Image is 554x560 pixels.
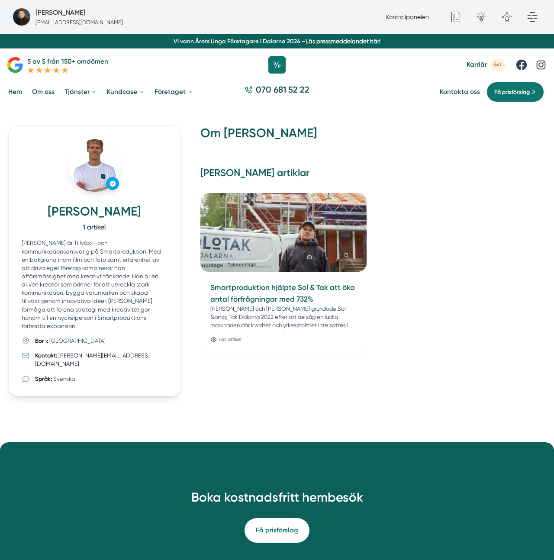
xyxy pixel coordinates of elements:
[35,7,85,18] h5: Super Administratör
[490,59,505,71] span: 4st
[494,87,530,97] span: Få prisförslag
[486,82,544,102] a: Få prisförslag
[200,193,367,272] img: Smartproduktion hjälpte Sol & Tak att öka antal förfrågningar med 732%
[35,18,123,26] p: [EMAIL_ADDRESS][DOMAIN_NAME]
[68,139,121,192] img: Fredrik Weberbauer profilbild
[35,338,48,344] span: Bor i:
[242,84,313,100] a: 070 681 52 22
[35,376,52,382] span: Språk:
[153,81,194,103] a: Företaget
[27,56,108,67] p: 5 av 5 från 150+ omdömen
[22,239,167,330] p: [PERSON_NAME] är Tillväxt- och kommunikationsansvarig på Smartproduktion. Med en bakgrund inom fi...
[306,38,380,45] a: Läs pressmeddelandet här!
[105,81,146,103] a: Kundcase
[3,37,551,45] p: Vi vann Årets Unga Företagare i Dalarna 2024 –
[6,81,24,103] a: Hem
[53,376,75,382] span: Svenska
[256,84,309,96] span: 070 681 52 22
[30,81,56,103] a: Om oss
[49,338,106,344] span: [GEOGRAPHIC_DATA]
[63,81,98,103] a: Tjänster
[135,489,419,513] h2: Boka kostnadsfritt hembesök
[467,61,487,69] span: Karriär
[22,204,167,222] h1: [PERSON_NAME]
[219,336,241,343] span: Läs artikel
[200,193,367,353] a: Smartproduktion hjälpte Sol & Tak att öka antal förfrågningar med 732% Smartproduktion hjälpte So...
[245,518,309,542] a: Få prisförslag
[200,167,546,187] h2: [PERSON_NAME] artiklar
[13,8,30,26] img: foretagsbild-pa-smartproduktion-ett-foretag-i-dalarnas-lan-2023.jpg
[35,352,57,359] span: Kontakt:
[200,126,546,147] h2: Om [PERSON_NAME]
[210,305,357,329] p: [PERSON_NAME] och [PERSON_NAME] grundade Sol &amp; Tak Dalarna 2022 efter att de såg en lucka i m...
[22,222,167,232] p: 1 artikel
[35,352,150,367] a: [PERSON_NAME][EMAIL_ADDRESS][DOMAIN_NAME]
[467,59,505,71] a: Karriär 4st
[210,282,357,305] h3: Smartproduktion hjälpte Sol & Tak att öka antal förfrågningar med 732%
[386,13,429,20] a: Kontrollpanelen
[440,88,480,96] a: Kontakta oss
